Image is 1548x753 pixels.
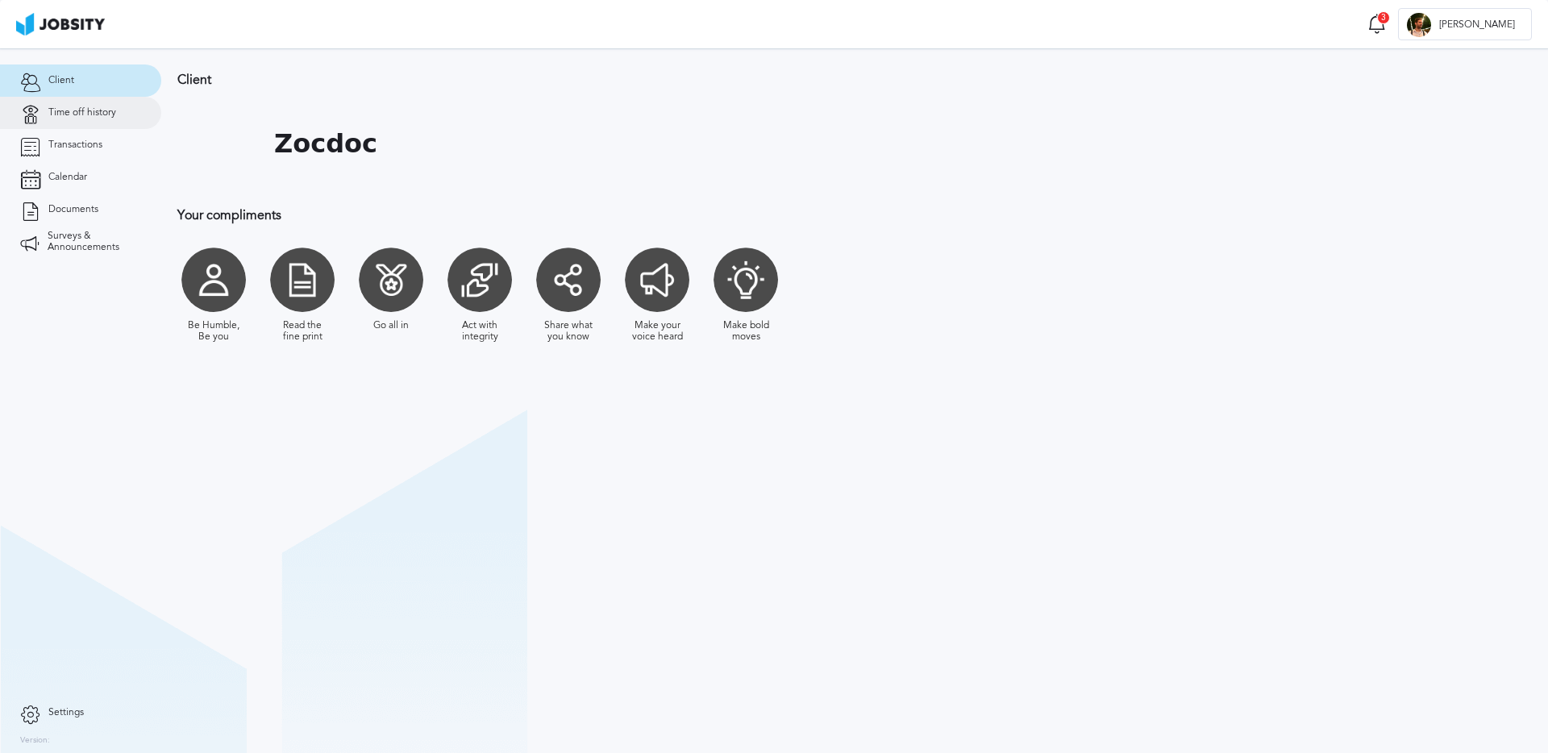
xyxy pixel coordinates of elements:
[48,707,84,718] span: Settings
[185,320,242,343] div: Be Humble, Be you
[48,107,116,119] span: Time off history
[177,208,1052,223] h3: Your compliments
[20,736,50,746] label: Version:
[48,139,102,151] span: Transactions
[16,13,105,35] img: ab4bad089aa723f57921c736e9817d99.png
[177,73,1052,87] h3: Client
[1377,11,1390,24] div: 3
[1431,19,1523,31] span: [PERSON_NAME]
[373,320,409,331] div: Go all in
[48,75,74,86] span: Client
[629,320,685,343] div: Make your voice heard
[48,231,141,253] span: Surveys & Announcements
[274,320,331,343] div: Read the fine print
[1407,13,1431,37] div: N
[274,129,377,159] h1: Zocdoc
[451,320,508,343] div: Act with integrity
[718,320,774,343] div: Make bold moves
[48,172,87,183] span: Calendar
[1398,8,1532,40] button: N[PERSON_NAME]
[48,204,98,215] span: Documents
[540,320,597,343] div: Share what you know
